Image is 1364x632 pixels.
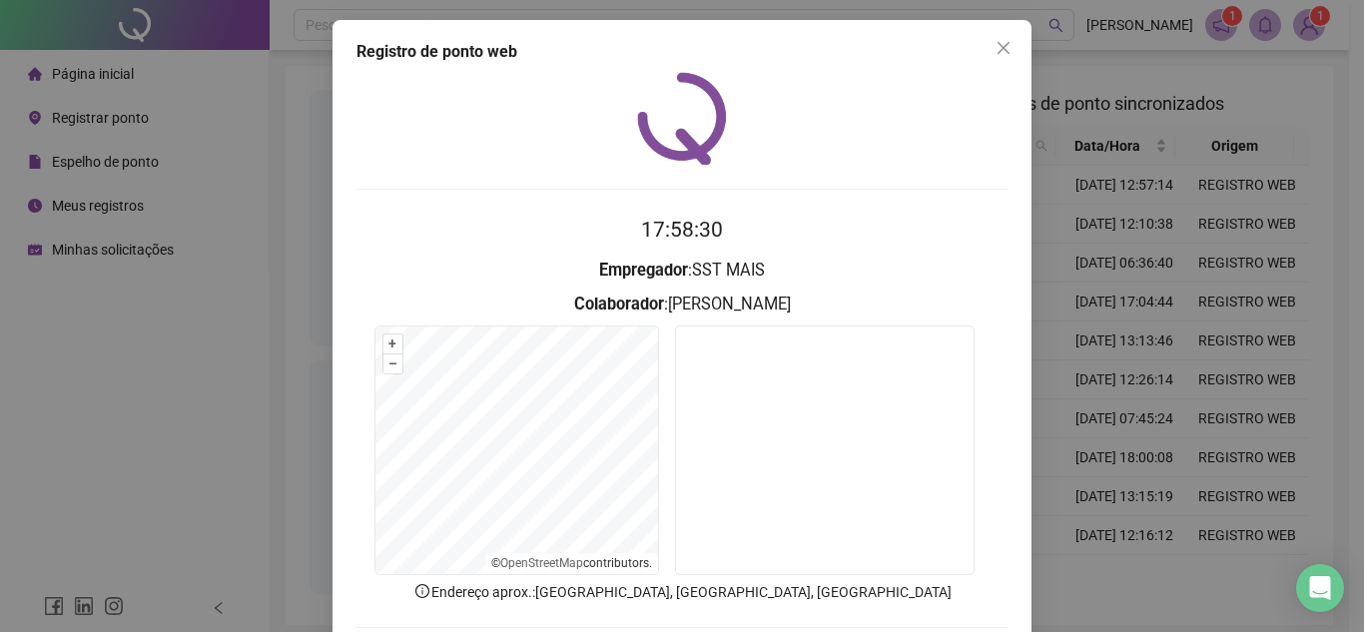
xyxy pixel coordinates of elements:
[574,295,664,314] strong: Colaborador
[637,72,727,165] img: QRPoint
[500,556,583,570] a: OpenStreetMap
[383,354,402,373] button: –
[599,261,688,280] strong: Empregador
[491,556,652,570] li: © contributors.
[1296,564,1344,612] div: Open Intercom Messenger
[356,258,1008,284] h3: : SST MAIS
[641,218,723,242] time: 17:58:30
[356,40,1008,64] div: Registro de ponto web
[356,581,1008,603] p: Endereço aprox. : [GEOGRAPHIC_DATA], [GEOGRAPHIC_DATA], [GEOGRAPHIC_DATA]
[383,334,402,353] button: +
[988,32,1020,64] button: Close
[996,40,1012,56] span: close
[413,582,431,600] span: info-circle
[356,292,1008,317] h3: : [PERSON_NAME]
